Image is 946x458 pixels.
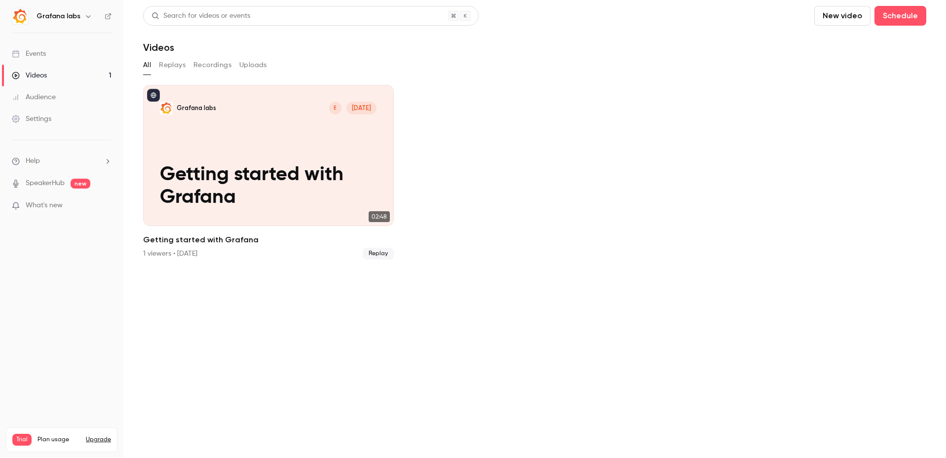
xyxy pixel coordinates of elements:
[38,436,80,444] span: Plan usage
[143,85,926,260] ul: Videos
[86,436,111,444] button: Upgrade
[328,101,342,115] div: E
[12,49,46,59] div: Events
[177,104,216,112] p: Grafana labs
[12,8,28,24] img: Grafana labs
[71,179,90,189] span: new
[363,248,394,260] span: Replay
[12,71,47,80] div: Videos
[160,102,172,114] img: Getting started with Grafana
[26,156,40,166] span: Help
[147,89,160,102] button: published
[143,249,197,259] div: 1 viewers • [DATE]
[874,6,926,26] button: Schedule
[143,234,394,246] h2: Getting started with Grafana
[193,57,231,73] button: Recordings
[814,6,870,26] button: New video
[159,57,186,73] button: Replays
[26,178,65,189] a: SpeakerHub
[12,114,51,124] div: Settings
[160,163,377,209] p: Getting started with Grafana
[369,211,390,222] span: 02:48
[143,85,394,260] li: Getting started with Grafana
[12,156,112,166] li: help-dropdown-opener
[37,11,80,21] h6: Grafana labs
[143,6,926,452] section: Videos
[12,92,56,102] div: Audience
[346,102,377,114] span: [DATE]
[143,57,151,73] button: All
[26,200,63,211] span: What's new
[239,57,267,73] button: Uploads
[12,434,32,446] span: Trial
[151,11,250,21] div: Search for videos or events
[143,85,394,260] a: Getting started with Grafana Grafana labsE[DATE]Getting started with Grafana02:48Getting started ...
[143,41,174,53] h1: Videos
